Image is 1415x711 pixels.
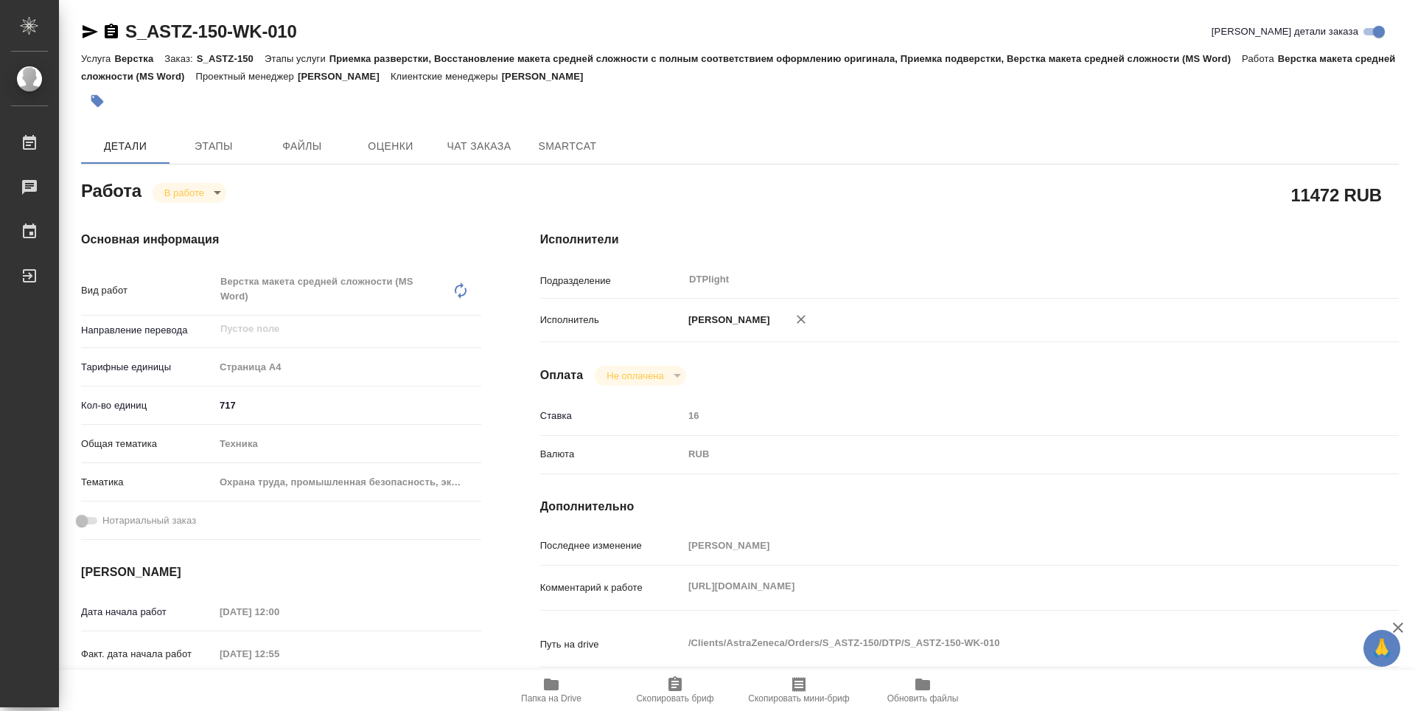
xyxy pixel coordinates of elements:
p: Тарифные единицы [81,360,214,375]
h2: Работа [81,176,141,203]
button: Скопировать бриф [613,670,737,711]
p: Вид работ [81,283,214,298]
p: Последнее изменение [540,538,683,553]
div: В работе [595,366,685,386]
p: Тематика [81,475,214,490]
button: Удалить исполнителя [785,303,817,336]
button: Обновить файлы [861,670,985,711]
a: S_ASTZ-150-WK-010 [125,21,297,41]
h4: Основная информация [81,231,481,249]
p: Услуга [81,53,114,64]
span: Оценки [355,137,426,156]
button: Скопировать мини-бриф [737,670,861,711]
button: 🙏 [1363,630,1400,667]
button: Скопировать ссылку для ЯМессенджера [81,23,99,41]
div: Техника [214,431,481,457]
input: Пустое поле [214,643,343,665]
p: [PERSON_NAME] [298,71,391,82]
div: Страница А4 [214,355,481,380]
button: Добавить тэг [81,85,113,117]
div: В работе [153,183,226,203]
input: Пустое поле [683,535,1327,556]
button: Папка на Drive [489,670,613,711]
p: Направление перевода [81,323,214,338]
p: Комментарий к работе [540,580,683,595]
span: 🙏 [1369,633,1394,664]
span: Папка на Drive [521,693,581,704]
span: Этапы [178,137,249,156]
span: Скопировать мини-бриф [748,693,849,704]
span: Файлы [267,137,338,156]
p: Исполнитель [540,313,683,327]
input: Пустое поле [219,320,447,338]
p: Общая тематика [81,437,214,451]
span: Скопировать бриф [636,693,713,704]
input: ✎ Введи что-нибудь [214,395,481,416]
p: Факт. дата начала работ [81,647,214,662]
p: Проектный менеджер [196,71,298,82]
p: Дата начала работ [81,605,214,620]
input: Пустое поле [683,405,1327,426]
p: Заказ: [164,53,196,64]
span: Детали [90,137,161,156]
h4: Исполнители [540,231,1399,249]
p: [PERSON_NAME] [502,71,595,82]
span: Нотариальный заказ [102,513,196,528]
h4: Дополнительно [540,498,1399,516]
p: Кол-во единиц [81,398,214,413]
p: Клиентские менеджеры [391,71,502,82]
button: В работе [160,187,209,199]
p: S_ASTZ-150 [197,53,265,64]
div: Охрана труда, промышленная безопасность, экология и стандартизация [214,470,481,495]
textarea: [URL][DOMAIN_NAME] [683,574,1327,599]
p: Валюта [540,447,683,462]
h4: [PERSON_NAME] [81,563,481,581]
p: Работа [1242,53,1278,64]
textarea: /Clients/AstraZeneca/Orders/S_ASTZ-150/DTP/S_ASTZ-150-WK-010 [683,631,1327,656]
button: Не оплачена [602,370,668,382]
span: [PERSON_NAME] детали заказа [1212,24,1358,39]
p: Путь на drive [540,637,683,652]
p: [PERSON_NAME] [683,313,770,327]
input: Пустое поле [214,601,343,622]
span: SmartCat [532,137,603,156]
span: Обновить файлы [887,693,959,704]
button: Скопировать ссылку [102,23,120,41]
p: Этапы услуги [265,53,329,64]
p: Приемка разверстки, Восстановление макета средней сложности с полным соответствием оформлению ори... [329,53,1242,64]
h2: 11472 RUB [1290,182,1382,207]
p: Ставка [540,409,683,423]
p: Верстка [114,53,164,64]
h4: Оплата [540,367,584,384]
p: Подразделение [540,274,683,288]
div: RUB [683,442,1327,467]
span: Чат заказа [444,137,514,156]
